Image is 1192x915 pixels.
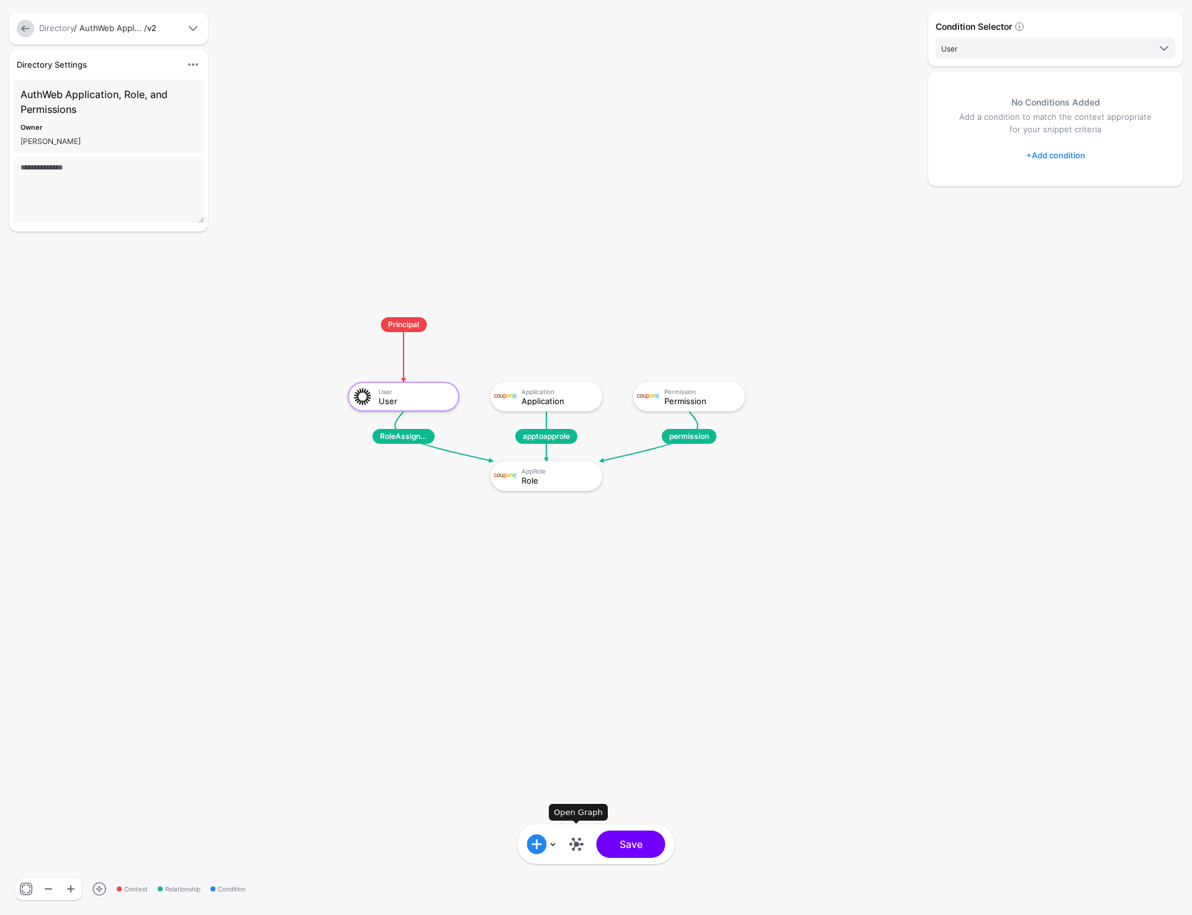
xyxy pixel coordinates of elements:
span: Condition [210,885,246,894]
img: svg+xml;base64,PHN2ZyBpZD0iTG9nbyIgeG1sbnM9Imh0dHA6Ly93d3cudzMub3JnLzIwMDAvc3ZnIiB3aWR0aD0iMTIxLj... [494,385,517,408]
span: + [1026,150,1032,160]
div: / AuthWeb Appl... / [37,22,183,35]
div: Role [521,476,594,485]
p: Add a condition to match the context appropriate for your snippet criteria [953,111,1158,136]
h3: AuthWeb Application, Role, and Permissions [20,87,197,117]
div: User [379,397,451,405]
span: Principal [381,317,427,332]
strong: v2 [147,23,156,33]
strong: Owner [20,123,42,132]
div: Application [521,397,594,405]
span: User [941,44,957,53]
a: Add condition [1026,145,1085,165]
app-identifier: [PERSON_NAME] [20,137,81,146]
span: Relationship [158,885,201,894]
button: Save [597,831,666,858]
img: svg+xml;base64,PHN2ZyBpZD0iTG9nbyIgeG1sbnM9Imh0dHA6Ly93d3cudzMub3JnLzIwMDAvc3ZnIiB3aWR0aD0iMTIxLj... [637,385,659,408]
strong: Condition Selector [936,21,1012,32]
img: svg+xml;base64,PHN2ZyBpZD0iTG9nbyIgeG1sbnM9Imh0dHA6Ly93d3cudzMub3JnLzIwMDAvc3ZnIiB3aWR0aD0iMTIxLj... [494,465,517,487]
span: apptoapprole [515,429,577,444]
div: Application [521,388,594,395]
div: Permission [664,397,736,405]
div: AppRole [521,467,594,475]
img: svg+xml;base64,PHN2ZyB3aWR0aD0iNjQiIGhlaWdodD0iNjQiIHZpZXdCb3g9IjAgMCA2NCA2NCIgZmlsbD0ibm9uZSIgeG... [351,385,374,408]
span: RoleAssignment [372,429,435,444]
div: Open Graph [549,804,608,821]
div: User [379,388,451,395]
h5: No Conditions Added [953,96,1158,109]
a: Directory [39,23,74,33]
div: Directory Settings [12,58,181,71]
span: Context [117,885,148,894]
div: Permission [664,388,736,395]
span: permission [662,429,716,444]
